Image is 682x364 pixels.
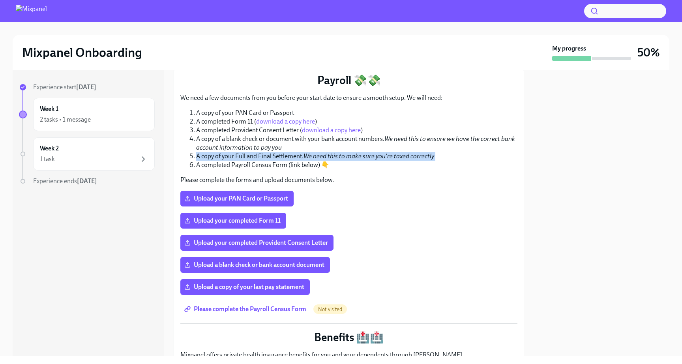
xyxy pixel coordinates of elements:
span: Upload a blank check or bank account document [186,261,324,269]
a: Week 21 task [19,137,155,171]
li: A copy of your PAN Card or Passport [196,109,517,117]
li: A copy of a blank check or document with your bank account numbers. [196,135,517,152]
p: Payroll 💸💸 [180,73,517,87]
label: Upload a copy of your last pay statement [180,279,310,295]
a: Experience start[DATE] [19,83,155,92]
p: Benefits 🏥🏥 [180,330,517,344]
a: download a copy here [302,126,361,134]
img: Mixpanel [16,5,47,17]
h6: Week 1 [40,105,58,113]
li: A completed Form 11 ( ) [196,117,517,126]
label: Upload your completed Form 11 [180,213,286,229]
strong: My progress [552,44,586,53]
p: We need a few documents from you before your start date to ensure a smooth setup. We will need: [180,94,517,102]
strong: [DATE] [77,177,97,185]
p: Mixpanel offers private health insurance benefits for you and your dependents through [PERSON_NAME]. [180,351,517,359]
h2: Mixpanel Onboarding [22,45,142,60]
div: 1 task [40,155,55,163]
span: Experience start [33,83,96,91]
label: Upload your completed Provident Consent Letter [180,235,334,251]
span: Upload your completed Form 11 [186,217,281,225]
label: Upload your PAN Card or Passport [180,191,294,206]
em: We need this to make sure you're taxed correctly [304,152,434,160]
li: A completed Provident Consent Letter ( ) [196,126,517,135]
li: A copy of your Full and Final Settlement. [196,152,517,161]
span: Not visited [313,306,347,312]
li: A completed Payroll Census Form (link below) 👇 [196,161,517,169]
a: Please complete the Payroll Census Form [180,301,312,317]
h3: 50% [637,45,660,60]
p: Please complete the forms and upload documents below. [180,176,517,184]
div: 2 tasks • 1 message [40,115,91,124]
label: Upload a blank check or bank account document [180,257,330,273]
span: Please complete the Payroll Census Form [186,305,306,313]
a: Week 12 tasks • 1 message [19,98,155,131]
a: download a copy here [256,118,315,125]
span: Upload your completed Provident Consent Letter [186,239,328,247]
span: Upload a copy of your last pay statement [186,283,304,291]
span: Upload your PAN Card or Passport [186,195,288,203]
strong: [DATE] [76,83,96,91]
h6: Week 2 [40,144,59,153]
span: Experience ends [33,177,97,185]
